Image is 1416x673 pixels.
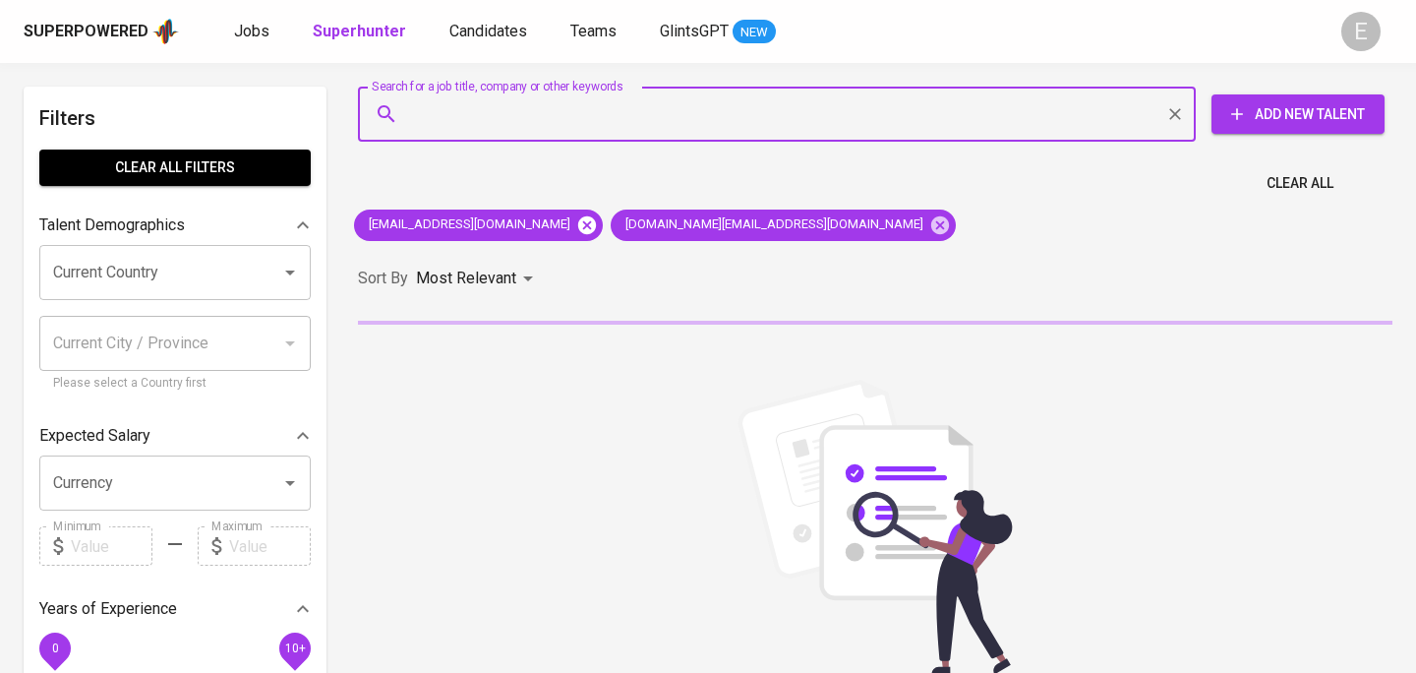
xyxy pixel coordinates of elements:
p: Please select a Country first [53,374,297,394]
input: Value [229,526,311,566]
div: Expected Salary [39,416,311,456]
button: Open [276,259,304,286]
span: NEW [733,23,776,42]
p: Expected Salary [39,424,150,448]
span: Add New Talent [1227,102,1369,127]
button: Clear All [1259,165,1341,202]
span: Teams [570,22,617,40]
a: Teams [570,20,620,44]
span: Jobs [234,22,269,40]
b: Superhunter [313,22,406,40]
span: Candidates [449,22,527,40]
span: 0 [51,642,58,655]
span: Clear All [1267,171,1333,196]
div: Superpowered [24,21,148,43]
div: Years of Experience [39,589,311,629]
input: Value [71,526,152,566]
button: Open [276,469,304,497]
p: Most Relevant [416,267,516,290]
button: Add New Talent [1211,94,1385,134]
a: Jobs [234,20,273,44]
a: GlintsGPT NEW [660,20,776,44]
a: Superhunter [313,20,410,44]
h6: Filters [39,102,311,134]
div: Talent Demographics [39,206,311,245]
div: [EMAIL_ADDRESS][DOMAIN_NAME] [354,210,603,241]
p: Sort By [358,267,408,290]
div: [DOMAIN_NAME][EMAIL_ADDRESS][DOMAIN_NAME] [611,210,956,241]
span: [DOMAIN_NAME][EMAIL_ADDRESS][DOMAIN_NAME] [611,215,935,234]
a: Superpoweredapp logo [24,17,179,46]
span: GlintsGPT [660,22,729,40]
button: Clear [1161,100,1189,128]
span: [EMAIL_ADDRESS][DOMAIN_NAME] [354,215,582,234]
span: Clear All filters [55,155,295,180]
img: app logo [152,17,179,46]
button: Clear All filters [39,150,311,186]
p: Years of Experience [39,597,177,621]
span: 10+ [284,642,305,655]
a: Candidates [449,20,531,44]
p: Talent Demographics [39,214,185,237]
div: Most Relevant [416,261,540,297]
div: E [1341,12,1381,51]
